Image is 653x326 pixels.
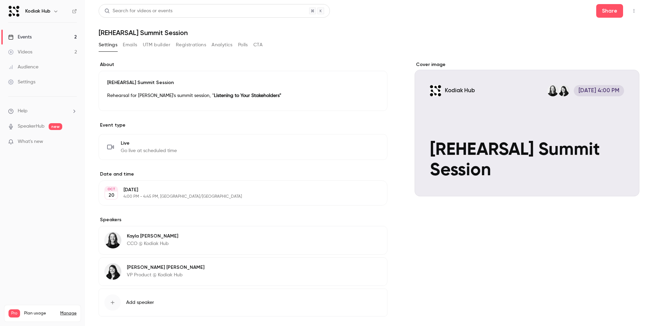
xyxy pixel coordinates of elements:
p: [PERSON_NAME] [PERSON_NAME] [127,264,204,271]
button: Polls [238,39,248,50]
p: [DATE] [123,186,351,193]
p: VP Product @ Kodiak Hub [127,272,204,278]
a: Manage [60,311,77,316]
strong: Listening to Your Stakeholders" [214,93,281,98]
div: Events [8,34,32,40]
div: OCT [105,187,117,192]
button: CTA [253,39,263,50]
p: CCO @ Kodiak Hub [127,240,178,247]
div: Videos [8,49,32,55]
span: Pro [9,309,20,317]
h1: [REHEARSAL] Summit Session [99,29,639,37]
button: Analytics [212,39,233,50]
img: Laura Chavarria [105,263,121,280]
section: Cover image [415,61,639,196]
div: Kayla OlsonKayla [PERSON_NAME]CCO @ Kodiak Hub [99,226,387,255]
p: 4:00 PM - 4:45 PM, [GEOGRAPHIC_DATA]/[GEOGRAPHIC_DATA] [123,194,351,199]
a: SpeakerHub [18,123,45,130]
div: Audience [8,64,38,70]
span: Add speaker [126,299,154,306]
div: Search for videos or events [104,7,172,15]
button: Emails [123,39,137,50]
li: help-dropdown-opener [8,108,77,115]
p: Event type [99,122,387,129]
h6: Kodiak Hub [25,8,50,15]
span: Go live at scheduled time [121,147,177,154]
label: Speakers [99,216,387,223]
span: Help [18,108,28,115]
span: What's new [18,138,43,145]
p: [REHEARSAL] Summit Session [107,79,379,86]
p: Kayla [PERSON_NAME] [127,233,178,240]
p: 20 [108,192,114,199]
p: Rehearsal for [PERSON_NAME]'s summit session, " [107,92,379,100]
button: Registrations [176,39,206,50]
span: new [49,123,62,130]
label: Cover image [415,61,639,68]
button: Settings [99,39,117,50]
button: Add speaker [99,289,387,316]
div: Laura Chavarria[PERSON_NAME] [PERSON_NAME]VP Product @ Kodiak Hub [99,257,387,286]
button: Share [596,4,623,18]
img: Kodiak Hub [9,6,19,17]
span: Plan usage [24,311,56,316]
div: Settings [8,79,35,85]
label: About [99,61,387,68]
iframe: Noticeable Trigger [69,139,77,145]
button: UTM builder [143,39,170,50]
span: Live [121,140,177,147]
label: Date and time [99,171,387,178]
img: Kayla Olson [105,232,121,248]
